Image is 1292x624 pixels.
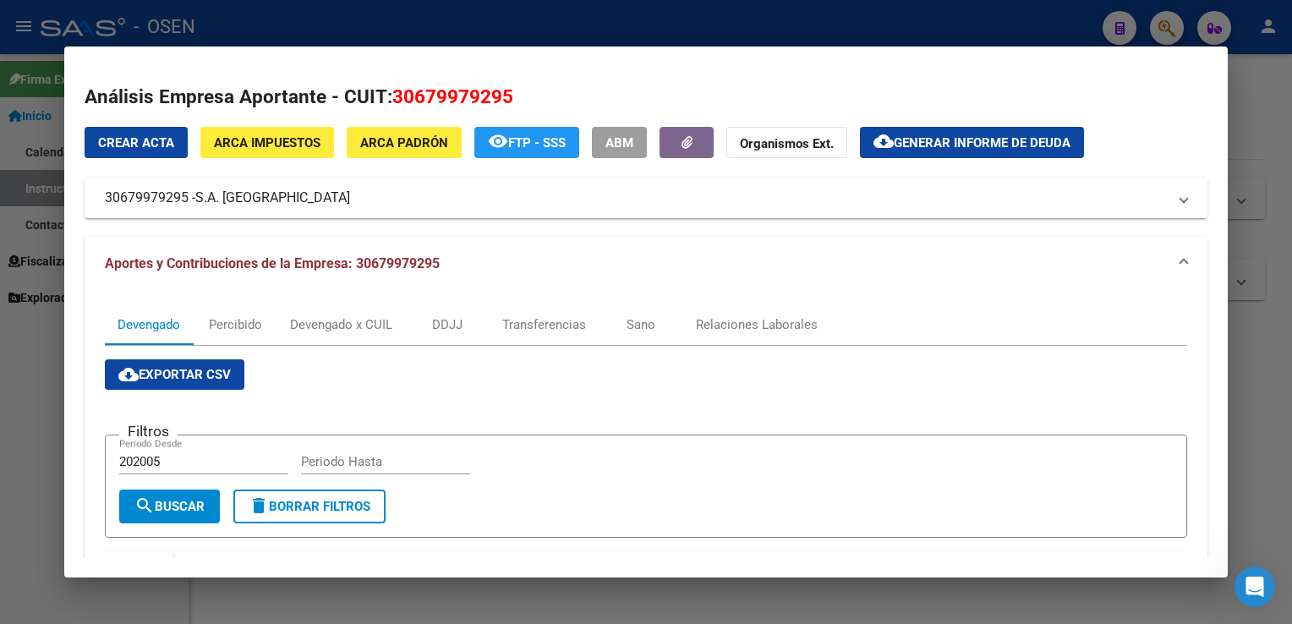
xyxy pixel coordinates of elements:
span: 30679979295 [392,85,513,107]
div: DDJJ [432,315,463,334]
button: FTP - SSS [474,127,579,158]
span: Aportes y Contribuciones de la Empresa: 30679979295 [105,255,440,271]
div: Transferencias [502,315,586,334]
div: Devengado x CUIL [290,315,392,334]
span: Borrar Filtros [249,499,370,514]
datatable-header-cell: Período [105,551,172,622]
strong: Organismos Ext. [740,136,834,151]
button: Borrar Filtros [233,490,386,523]
mat-icon: cloud_download [118,364,139,385]
span: ABM [605,135,633,151]
div: Relaciones Laborales [696,315,818,334]
div: Sano [627,315,655,334]
mat-icon: delete [249,495,269,516]
mat-panel-title: 30679979295 - [105,188,1166,208]
button: Generar informe de deuda [860,127,1084,158]
span: ARCA Impuestos [214,135,320,151]
span: Generar informe de deuda [894,135,1070,151]
button: ARCA Impuestos [200,127,334,158]
button: ARCA Padrón [347,127,462,158]
h3: Filtros [119,422,178,441]
span: Crear Acta [98,135,174,151]
button: ABM [592,127,647,158]
span: Buscar [134,499,205,514]
button: Buscar [119,490,220,523]
span: Exportar CSV [118,367,231,382]
h2: Análisis Empresa Aportante - CUIT: [85,83,1207,112]
div: Percibido [209,315,262,334]
mat-icon: cloud_download [873,131,894,151]
button: Crear Acta [85,127,188,158]
div: Devengado [118,315,180,334]
mat-expansion-panel-header: Aportes y Contribuciones de la Empresa: 30679979295 [85,237,1207,291]
button: Organismos Ext. [726,127,847,158]
iframe: Intercom live chat [1235,567,1275,607]
span: ARCA Padrón [360,135,448,151]
button: Exportar CSV [105,359,244,390]
mat-expansion-panel-header: 30679979295 -S.A. [GEOGRAPHIC_DATA] [85,178,1207,218]
span: FTP - SSS [508,135,566,151]
span: S.A. [GEOGRAPHIC_DATA] [195,188,350,208]
mat-icon: search [134,495,155,516]
mat-icon: remove_red_eye [488,131,508,151]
